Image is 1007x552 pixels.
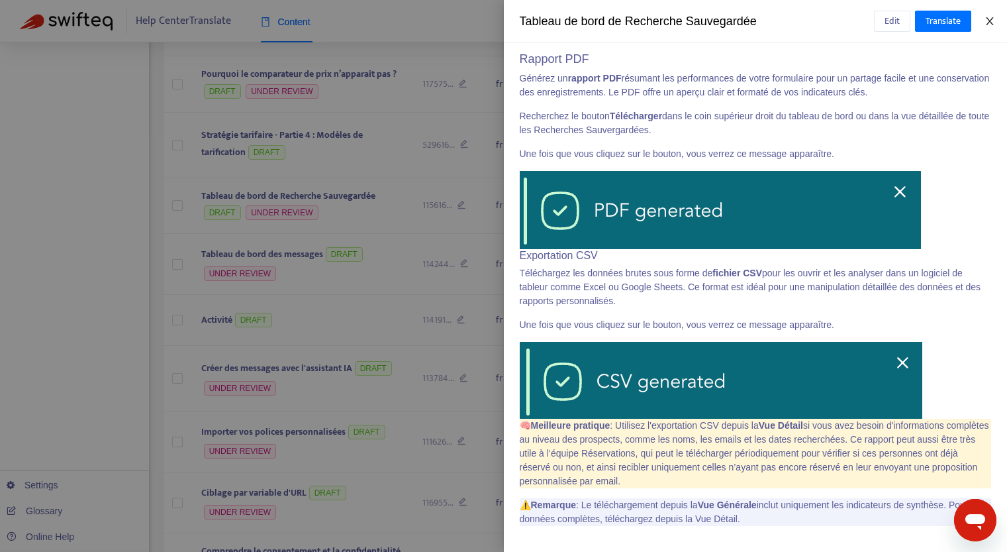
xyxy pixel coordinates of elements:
p: 🧠 : Utilisez l'exportation CSV depuis la si vous avez besoin d'informations complètes au niveau d... [520,419,992,488]
p: Une fois que vous cliquez sur le bouton, vous verrez ce message apparaître. [520,147,992,161]
p: Générez un résumant les performances de votre formulaire pour un partage facile et une conservati... [520,72,992,99]
b: Vue Générale [698,500,757,510]
span: close [984,16,995,27]
b: fichier CSV [712,268,762,278]
button: Translate [915,11,971,32]
p: ⚠️ : Le téléchargement depuis la inclut uniquement les indicateurs de synthèse. Pour des données ... [520,498,992,526]
p: Téléchargez les données brutes sous forme de pour les ouvrir et les analyser dans un logiciel de ... [520,266,992,308]
button: Close [981,15,999,28]
img: Screenshot-2B2025-07-02-2Bat-2B21_50_09.png [520,171,921,249]
h4: Exportation CSV [520,249,992,262]
p: Recherchez le bouton dans le coin supérieur droit du tableau de bord ou dans la vue détaillée de ... [520,109,992,137]
b: Remarque [531,500,576,510]
b: rapport PDF [568,73,622,83]
iframe: Button to launch messaging window [954,499,996,541]
p: Une fois que vous cliquez sur le bouton, vous verrez ce message apparaître. [520,318,992,332]
img: Screenshot-2B2025-07-02-2Bat-2B21_50_23.png [520,342,922,419]
div: Tableau de bord de Recherche Sauvegardée [520,13,874,30]
button: Edit [874,11,910,32]
b: Meilleure pratique [531,420,610,431]
h3: Rapport PDF [520,52,992,67]
span: Edit [885,14,900,28]
b: Télécharger [610,111,662,121]
span: Translate [926,14,961,28]
b: Vue Détail [759,420,803,431]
